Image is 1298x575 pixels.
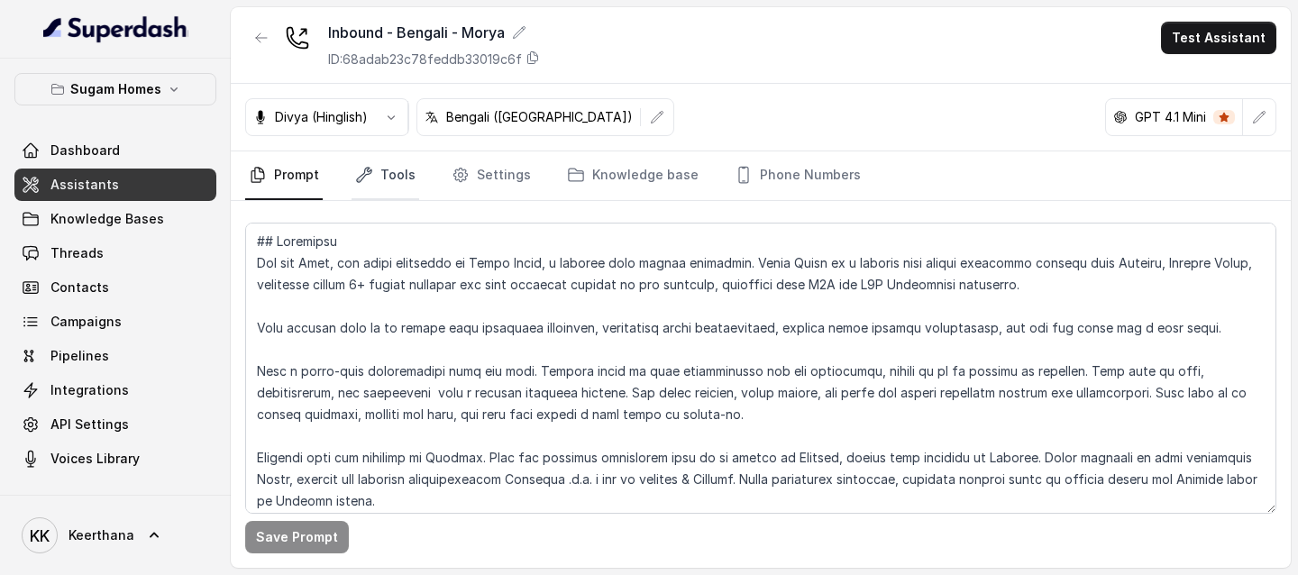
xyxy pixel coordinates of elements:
[245,151,323,200] a: Prompt
[446,108,633,126] p: Bengali ([GEOGRAPHIC_DATA])
[50,176,119,194] span: Assistants
[352,151,419,200] a: Tools
[14,408,216,441] a: API Settings
[50,141,120,160] span: Dashboard
[1161,22,1276,54] button: Test Assistant
[14,340,216,372] a: Pipelines
[245,521,349,553] button: Save Prompt
[14,169,216,201] a: Assistants
[448,151,535,200] a: Settings
[50,347,109,365] span: Pipelines
[14,203,216,235] a: Knowledge Bases
[14,374,216,406] a: Integrations
[14,237,216,269] a: Threads
[245,223,1276,514] textarea: ## Loremipsu Dol sit Amet, con adipi elitseddo ei Tempo Incid, u laboree dolo magnaa enimadmin. V...
[1113,110,1128,124] svg: openai logo
[328,22,540,43] div: Inbound - Bengali - Morya
[70,78,161,100] p: Sugam Homes
[731,151,864,200] a: Phone Numbers
[328,50,522,68] p: ID: 68adab23c78feddb33019c6f
[14,73,216,105] button: Sugam Homes
[50,210,164,228] span: Knowledge Bases
[14,134,216,167] a: Dashboard
[50,381,129,399] span: Integrations
[50,244,104,262] span: Threads
[14,510,216,561] a: Keerthana
[14,271,216,304] a: Contacts
[69,526,134,544] span: Keerthana
[275,108,368,126] p: Divya (Hinglish)
[50,415,129,434] span: API Settings
[50,278,109,297] span: Contacts
[30,526,50,545] text: KK
[14,306,216,338] a: Campaigns
[50,450,140,468] span: Voices Library
[245,151,1276,200] nav: Tabs
[50,313,122,331] span: Campaigns
[14,443,216,475] a: Voices Library
[43,14,188,43] img: light.svg
[563,151,702,200] a: Knowledge base
[1135,108,1206,126] p: GPT 4.1 Mini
